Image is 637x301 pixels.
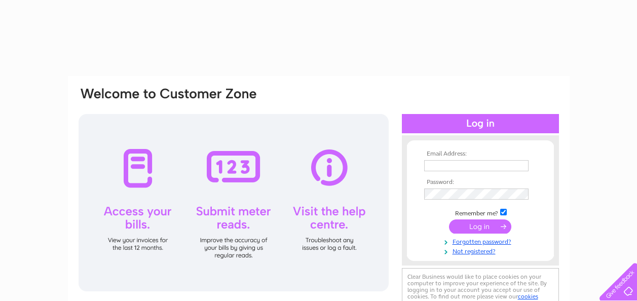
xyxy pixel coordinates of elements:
[424,236,539,246] a: Forgotten password?
[422,207,539,217] td: Remember me?
[449,219,511,234] input: Submit
[424,246,539,255] a: Not registered?
[422,150,539,158] th: Email Address:
[422,179,539,186] th: Password:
